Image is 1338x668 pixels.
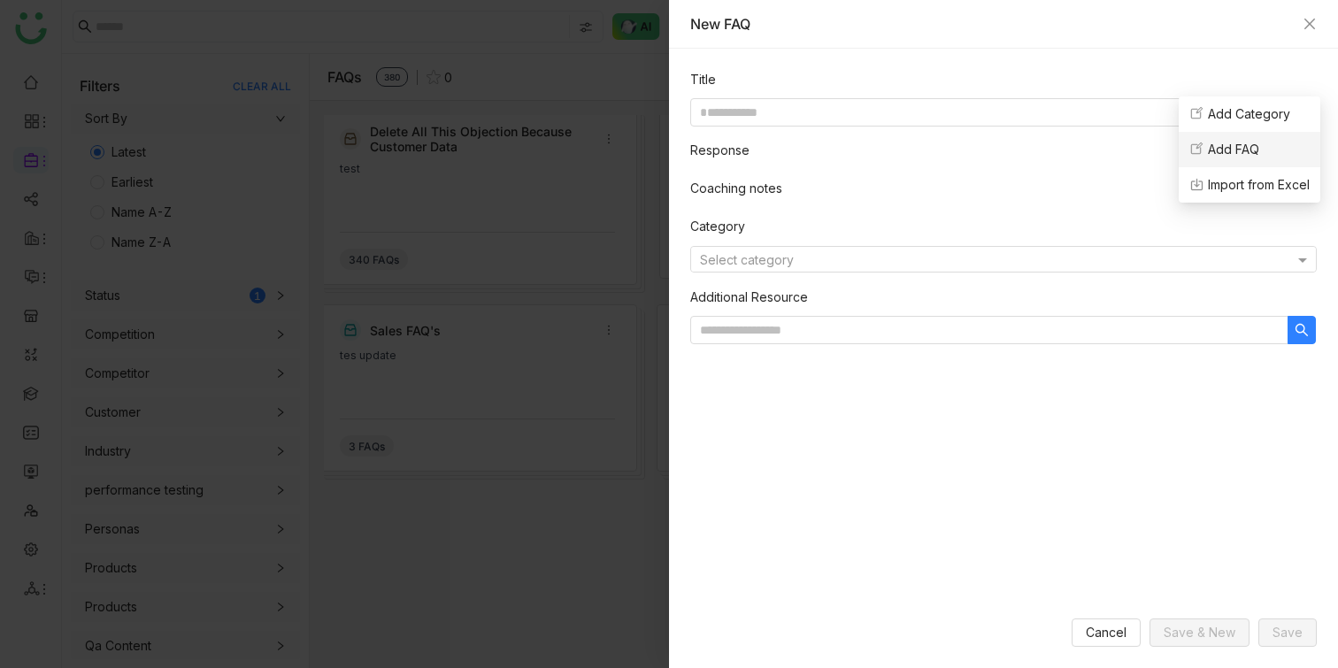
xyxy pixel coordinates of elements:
button: Close [1303,17,1317,31]
img: edit.svg [1189,106,1203,120]
button: Save & New [1150,618,1250,647]
span: Add FAQ [1208,140,1259,159]
span: Import from Excel [1208,175,1310,195]
div: New FAQ [690,14,1294,34]
div: Coaching notes [690,179,782,198]
img: import.svg [1189,177,1203,191]
button: Add FAQ [1189,140,1259,159]
span: Add Category [1208,104,1290,124]
div: Title [690,70,1317,89]
img: edit.svg [1189,142,1203,156]
div: Additional Resource [690,288,1317,307]
button: Cancel [1072,618,1141,647]
button: Save [1258,618,1317,647]
span: Cancel [1086,623,1127,642]
div: Category [690,217,1317,236]
div: Response [690,141,750,160]
button: Add Category [1189,104,1290,124]
button: Import from Excel [1189,175,1310,195]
